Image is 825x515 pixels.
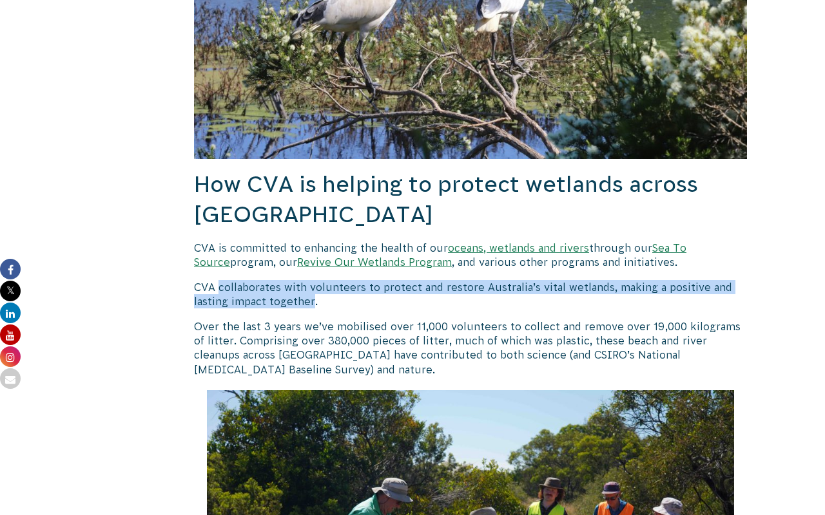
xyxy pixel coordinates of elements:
[194,319,747,377] p: Over the last 3 years we’ve mobilised over 11,000 volunteers to collect and remove over 19,000 ki...
[194,241,747,270] p: CVA is committed to enhancing the health of our through our program, our , and various other prog...
[297,256,452,268] a: Revive Our Wetlands Program
[448,242,589,254] a: oceans, wetlands and rivers
[194,169,747,230] h2: How CVA is helping to protect wetlands across [GEOGRAPHIC_DATA]
[194,280,747,309] p: CVA collaborates with volunteers to protect and restore Australia’s vital wetlands, making a posi...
